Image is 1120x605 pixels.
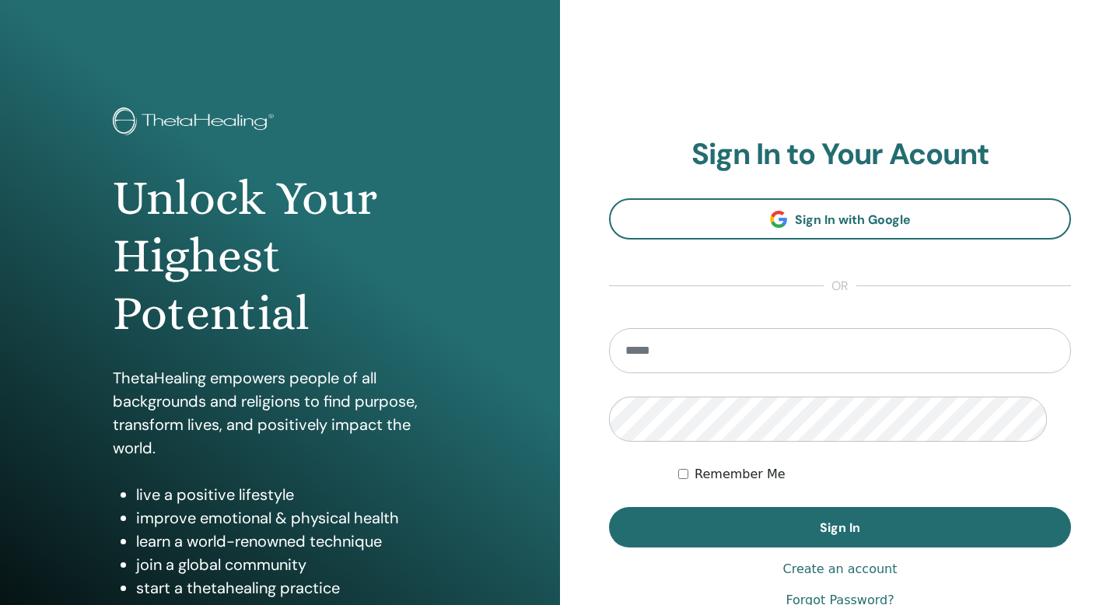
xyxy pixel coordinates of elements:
[136,506,447,530] li: improve emotional & physical health
[136,553,447,576] li: join a global community
[136,483,447,506] li: live a positive lifestyle
[609,137,1071,173] h2: Sign In to Your Acount
[609,198,1071,240] a: Sign In with Google
[678,465,1071,484] div: Keep me authenticated indefinitely or until I manually logout
[609,507,1071,547] button: Sign In
[824,277,856,296] span: or
[782,560,897,579] a: Create an account
[136,576,447,600] li: start a thetahealing practice
[795,212,911,228] span: Sign In with Google
[695,465,786,484] label: Remember Me
[136,530,447,553] li: learn a world-renowned technique
[113,170,447,343] h1: Unlock Your Highest Potential
[113,366,447,460] p: ThetaHealing empowers people of all backgrounds and religions to find purpose, transform lives, a...
[820,519,860,536] span: Sign In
